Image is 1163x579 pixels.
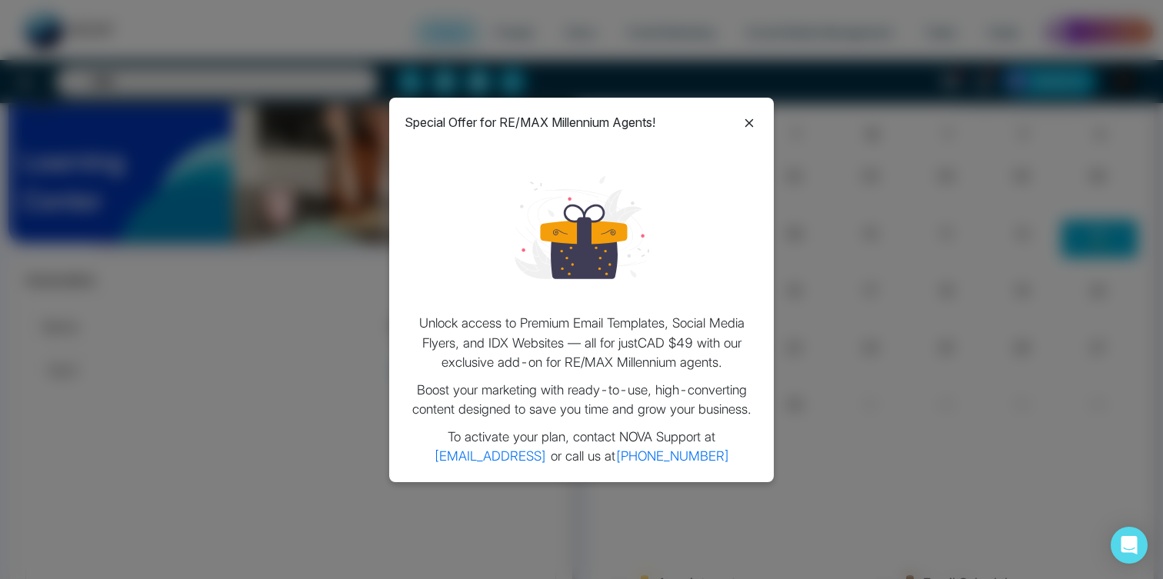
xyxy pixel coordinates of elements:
[615,448,730,464] a: [PHONE_NUMBER]
[434,448,547,464] a: [EMAIL_ADDRESS]
[405,113,655,131] p: Special Offer for RE/MAX Millennium Agents!
[1111,527,1148,564] div: Open Intercom Messenger
[515,160,649,294] img: loading
[405,314,758,373] p: Unlock access to Premium Email Templates, Social Media Flyers, and IDX Websites — all for just CA...
[405,381,758,420] p: Boost your marketing with ready-to-use, high-converting content designed to save you time and gro...
[405,428,758,467] p: To activate your plan, contact NOVA Support at or call us at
